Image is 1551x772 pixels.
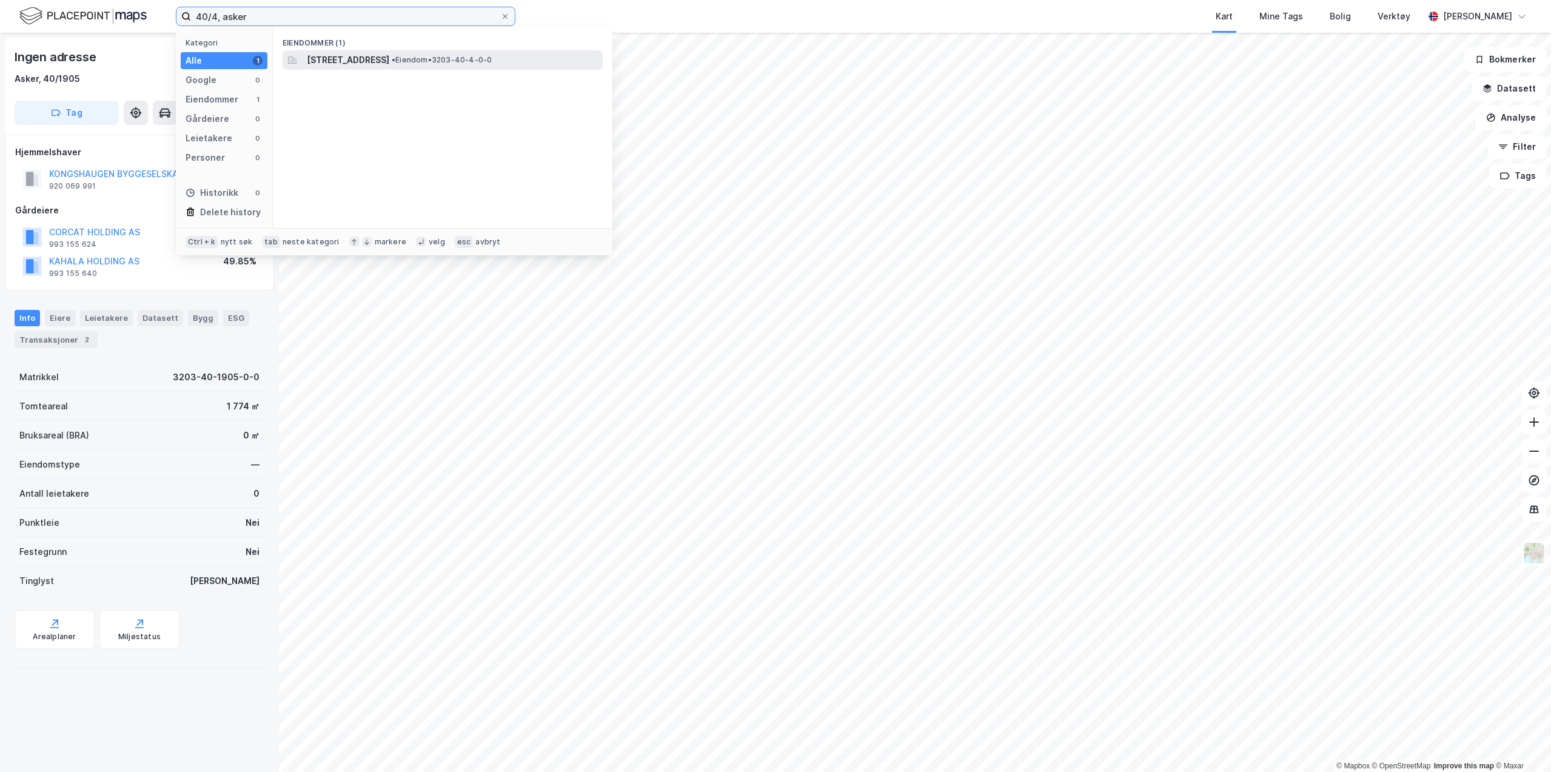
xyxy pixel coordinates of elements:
[19,428,89,443] div: Bruksareal (BRA)
[221,237,253,247] div: nytt søk
[49,240,96,249] div: 993 155 624
[283,237,340,247] div: neste kategori
[19,5,147,27] img: logo.f888ab2527a4732fd821a326f86c7f29.svg
[307,53,389,67] span: [STREET_ADDRESS]
[19,399,68,414] div: Tomteareal
[19,486,89,501] div: Antall leietakere
[429,237,445,247] div: velg
[19,370,59,384] div: Matrikkel
[49,269,97,278] div: 993 155 640
[392,55,395,64] span: •
[33,632,76,642] div: Arealplaner
[1490,714,1551,772] iframe: Chat Widget
[15,331,98,348] div: Transaksjoner
[455,236,474,248] div: esc
[186,186,238,200] div: Historikk
[186,73,216,87] div: Google
[186,236,218,248] div: Ctrl + k
[227,399,260,414] div: 1 774 ㎡
[253,75,263,85] div: 0
[243,428,260,443] div: 0 ㎡
[1523,542,1546,565] img: Z
[246,515,260,530] div: Nei
[253,56,263,65] div: 1
[1216,9,1233,24] div: Kart
[1378,9,1410,24] div: Verktøy
[45,310,75,326] div: Eiere
[186,150,225,165] div: Personer
[475,237,500,247] div: avbryt
[223,310,249,326] div: ESG
[15,145,264,159] div: Hjemmelshaver
[186,53,202,68] div: Alle
[19,515,59,530] div: Punktleie
[81,334,93,346] div: 2
[19,457,80,472] div: Eiendomstype
[1476,106,1546,130] button: Analyse
[1464,47,1546,72] button: Bokmerker
[186,112,229,126] div: Gårdeiere
[200,205,261,220] div: Delete history
[1434,762,1494,770] a: Improve this map
[1443,9,1512,24] div: [PERSON_NAME]
[15,203,264,218] div: Gårdeiere
[253,486,260,501] div: 0
[1490,714,1551,772] div: Kontrollprogram for chat
[19,545,67,559] div: Festegrunn
[19,574,54,588] div: Tinglyst
[138,310,183,326] div: Datasett
[246,545,260,559] div: Nei
[15,72,80,86] div: Asker, 40/1905
[253,114,263,124] div: 0
[262,236,280,248] div: tab
[173,370,260,384] div: 3203-40-1905-0-0
[186,38,267,47] div: Kategori
[223,254,256,269] div: 49.85%
[49,181,96,191] div: 920 069 991
[251,457,260,472] div: —
[392,55,492,65] span: Eiendom • 3203-40-4-0-0
[1336,762,1370,770] a: Mapbox
[188,310,218,326] div: Bygg
[15,101,119,125] button: Tag
[190,574,260,588] div: [PERSON_NAME]
[1488,135,1546,159] button: Filter
[1472,76,1546,101] button: Datasett
[191,7,500,25] input: Søk på adresse, matrikkel, gårdeiere, leietakere eller personer
[1490,164,1546,188] button: Tags
[186,131,232,146] div: Leietakere
[186,92,238,107] div: Eiendommer
[253,153,263,163] div: 0
[118,632,161,642] div: Miljøstatus
[15,310,40,326] div: Info
[1330,9,1351,24] div: Bolig
[1372,762,1431,770] a: OpenStreetMap
[253,95,263,104] div: 1
[15,47,98,67] div: Ingen adresse
[80,310,133,326] div: Leietakere
[1259,9,1303,24] div: Mine Tags
[273,29,612,50] div: Eiendommer (1)
[253,188,263,198] div: 0
[375,237,406,247] div: markere
[253,133,263,143] div: 0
